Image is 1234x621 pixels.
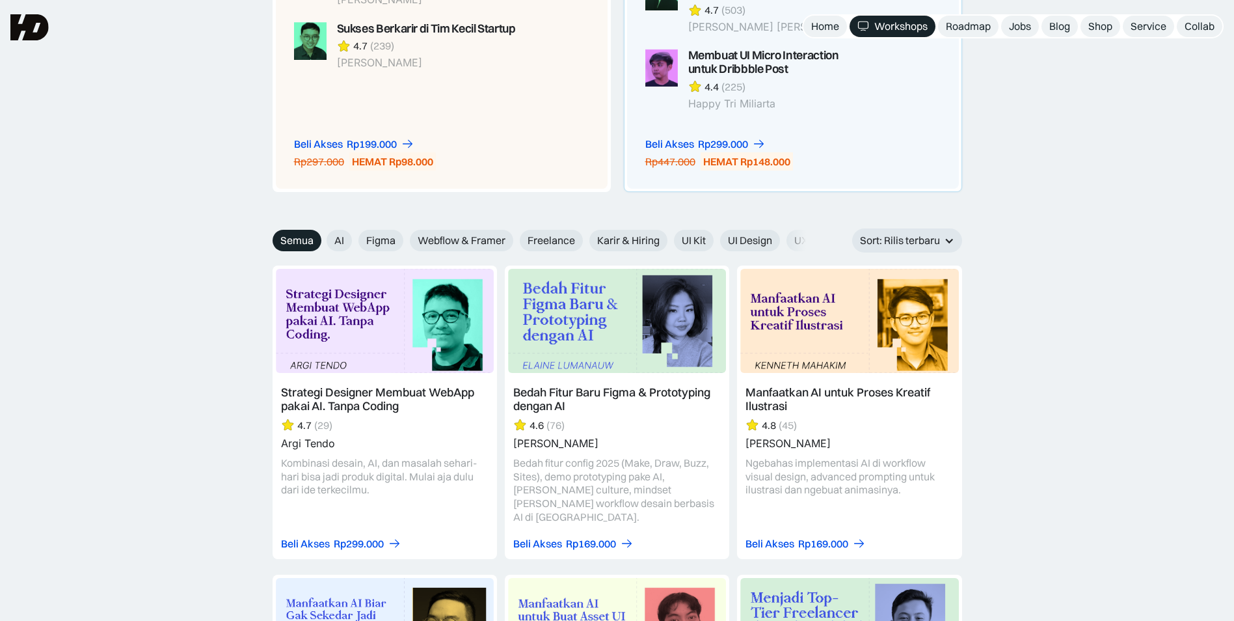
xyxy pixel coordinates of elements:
span: Freelance [528,234,575,247]
div: Beli Akses [281,537,330,551]
div: Sort: Rilis terbaru [852,228,962,253]
div: Home [811,20,839,33]
div: HEMAT Rp98.000 [352,155,433,169]
div: Rp297.000 [294,155,344,169]
span: Semua [280,234,314,247]
a: Beli AksesRp169.000 [745,537,866,551]
div: Sukses Berkarir di Tim Kecil Startup [337,22,516,36]
a: Workshops [850,16,935,37]
a: Sukses Berkarir di Tim Kecil Startup4.7(239)[PERSON_NAME] [294,22,518,70]
div: Workshops [874,20,928,33]
div: Service [1131,20,1166,33]
span: UI Design [728,234,772,247]
div: [PERSON_NAME] [337,57,516,69]
div: Blog [1049,20,1070,33]
div: 4.7 [353,39,368,53]
a: Collab [1177,16,1222,37]
div: (239) [370,39,394,53]
a: Beli AksesRp299.000 [645,137,766,151]
a: Beli AksesRp169.000 [513,537,634,551]
div: Rp299.000 [698,137,748,151]
div: Rp199.000 [347,137,397,151]
div: Rp169.000 [566,537,616,551]
div: Beli Akses [513,537,562,551]
a: Jobs [1001,16,1039,37]
span: UI Kit [682,234,706,247]
div: (503) [721,3,745,17]
span: Webflow & Framer [418,234,505,247]
a: Home [803,16,847,37]
div: [PERSON_NAME] [PERSON_NAME] [688,21,869,33]
div: Sort: Rilis terbaru [860,234,940,247]
div: Shop [1088,20,1112,33]
a: Blog [1041,16,1078,37]
span: AI [334,234,344,247]
div: Jobs [1009,20,1031,33]
span: Figma [366,234,396,247]
div: Roadmap [946,20,991,33]
div: Happy Tri Miliarta [688,98,869,110]
a: Roadmap [938,16,999,37]
form: Email Form [273,230,812,251]
div: Beli Akses [294,137,343,151]
div: Rp169.000 [798,537,848,551]
div: Beli Akses [645,137,694,151]
a: Service [1123,16,1174,37]
a: Beli AksesRp199.000 [294,137,414,151]
div: 4.7 [704,3,719,17]
div: HEMAT Rp148.000 [703,155,790,169]
div: Rp447.000 [645,155,695,169]
div: Collab [1185,20,1214,33]
div: 4.4 [704,80,719,94]
a: Shop [1080,16,1120,37]
div: Membuat UI Micro Interaction untuk Dribbble Post [688,49,869,76]
div: Beli Akses [745,537,794,551]
div: (225) [721,80,745,94]
a: Beli AksesRp299.000 [281,537,401,551]
span: Karir & Hiring [597,234,660,247]
a: Membuat UI Micro Interaction untuk Dribbble Post4.4(225)Happy Tri Miliarta [645,49,869,110]
span: UX Design [794,234,842,247]
div: Rp299.000 [334,537,384,551]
